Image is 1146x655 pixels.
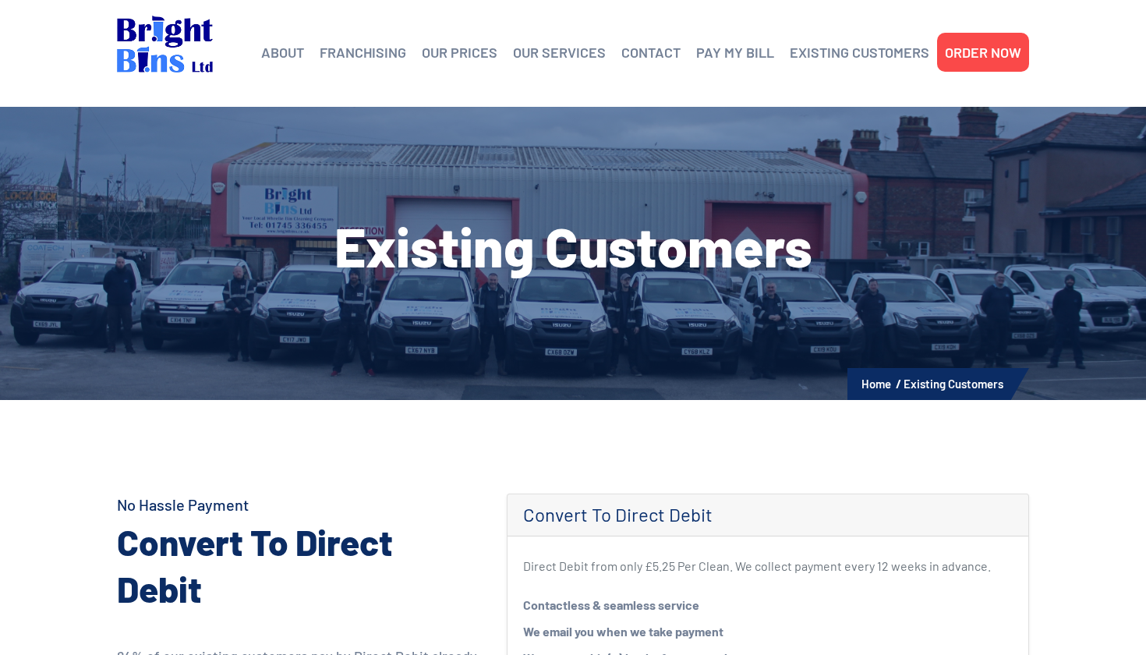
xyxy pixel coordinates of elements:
h4: Convert To Direct Debit [523,504,1013,526]
h1: Existing Customers [117,218,1029,273]
li: Existing Customers [904,374,1003,394]
a: CONTACT [621,41,681,64]
a: PAY MY BILL [696,41,774,64]
a: FRANCHISING [320,41,406,64]
a: ABOUT [261,41,304,64]
li: We email you when we take payment [523,618,1013,645]
a: OUR PRICES [422,41,497,64]
h2: Convert To Direct Debit [117,519,483,612]
h4: No Hassle Payment [117,494,483,515]
small: Direct Debit from only £5.25 Per Clean. We collect payment every 12 weeks in advance. [523,558,991,573]
a: Home [861,377,891,391]
a: OUR SERVICES [513,41,606,64]
a: ORDER NOW [945,41,1021,64]
li: Contactless & seamless service [523,592,1013,618]
a: EXISTING CUSTOMERS [790,41,929,64]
